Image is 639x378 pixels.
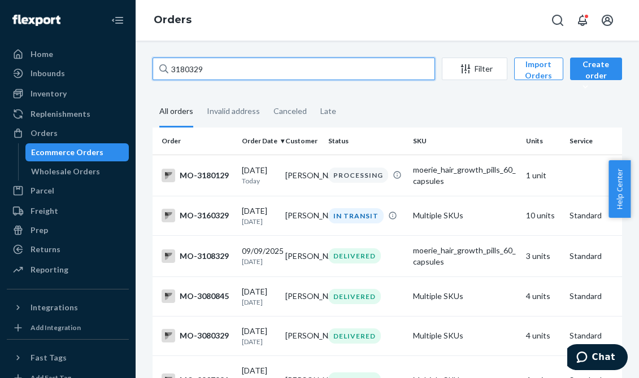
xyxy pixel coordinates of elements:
button: Filter [442,58,507,80]
th: Order [153,128,237,155]
a: Wholesale Orders [25,162,129,181]
a: Parcel [7,182,129,200]
iframe: Opens a widget where you can chat to one of our agents [567,344,628,372]
div: MO-3080845 [162,289,233,303]
div: MO-3080329 [162,329,233,342]
th: Status [324,128,408,155]
div: Late [320,96,336,126]
button: Integrations [7,298,129,317]
div: DELIVERED [328,289,381,304]
button: Open notifications [571,9,594,32]
p: [DATE] [242,337,276,346]
a: Inbounds [7,64,129,82]
td: 10 units [521,196,565,235]
div: Prep [31,225,48,236]
div: Parcel [31,185,54,196]
td: Multiple SKUs [408,196,521,235]
a: Inventory [7,85,129,103]
div: [DATE] [242,326,276,346]
div: Integrations [31,302,78,313]
p: Today [242,176,276,186]
button: Help Center [608,160,631,218]
div: Orders [31,128,58,139]
a: Replenishments [7,105,129,123]
a: Ecommerce Orders [25,143,129,161]
div: Add Integration [31,323,81,332]
div: All orders [159,96,193,128]
div: DELIVERED [328,248,381,263]
div: Invalid address [207,96,260,126]
a: Add Integration [7,321,129,335]
button: Import Orders [514,58,563,80]
td: [PERSON_NAME] [281,155,324,196]
div: IN TRANSIT [328,208,384,223]
td: 4 units [521,316,565,355]
div: Customer [285,136,320,146]
div: Filter [442,63,507,74]
div: 09/09/2025 [242,245,276,266]
div: Ecommerce Orders [31,147,103,158]
td: 3 units [521,235,565,276]
div: Create order [579,59,614,93]
td: Multiple SKUs [408,316,521,355]
ol: breadcrumbs [145,4,201,37]
div: Home [31,49,53,60]
div: moerie_hair_growth_pills_60_capsules [413,164,517,187]
td: 1 unit [521,155,565,196]
button: Open Search Box [546,9,569,32]
div: MO-3180129 [162,169,233,182]
a: Reporting [7,261,129,279]
div: Returns [31,244,60,255]
a: Orders [154,14,192,26]
button: Open account menu [596,9,619,32]
div: Fast Tags [31,352,67,363]
p: [DATE] [242,257,276,266]
th: Order Date [237,128,281,155]
div: Freight [31,205,58,217]
input: Search orders [153,58,435,80]
div: MO-3108329 [162,249,233,263]
div: MO-3160329 [162,209,233,222]
a: Freight [7,202,129,220]
div: Inbounds [31,68,65,79]
div: [DATE] [242,205,276,226]
th: SKU [408,128,521,155]
button: Close Navigation [106,9,129,32]
td: [PERSON_NAME] [281,276,324,316]
a: Home [7,45,129,63]
div: [DATE] [242,286,276,307]
div: moerie_hair_growth_pills_60_capsules [413,245,517,267]
p: [DATE] [242,217,276,226]
td: 4 units [521,276,565,316]
div: DELIVERED [328,328,381,344]
div: Inventory [31,88,67,99]
button: Fast Tags [7,349,129,367]
a: Orders [7,124,129,142]
td: [PERSON_NAME] [281,316,324,355]
div: [DATE] [242,165,276,186]
img: Flexport logo [12,15,60,26]
a: Returns [7,240,129,258]
button: Create order [570,58,622,80]
a: Prep [7,221,129,239]
td: [PERSON_NAME] [281,235,324,276]
div: Replenishments [31,108,90,120]
div: PROCESSING [328,168,388,183]
div: Wholesale Orders [31,166,100,177]
td: [PERSON_NAME] [281,196,324,235]
p: [DATE] [242,297,276,307]
div: Canceled [273,96,307,126]
th: Units [521,128,565,155]
div: Reporting [31,264,68,275]
td: Multiple SKUs [408,276,521,316]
